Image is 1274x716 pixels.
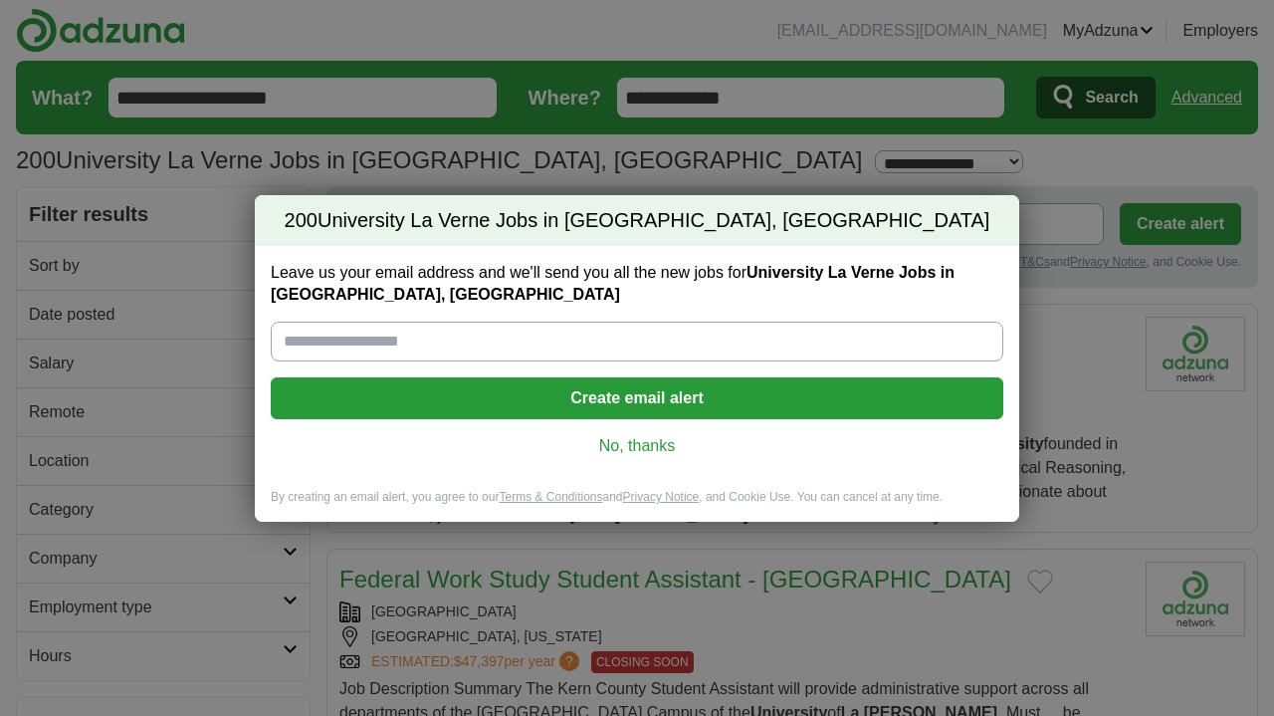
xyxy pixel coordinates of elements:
[499,490,602,504] a: Terms & Conditions
[623,490,700,504] a: Privacy Notice
[285,207,318,235] span: 200
[287,435,987,457] a: No, thanks
[255,489,1019,522] div: By creating an email alert, you agree to our and , and Cookie Use. You can cancel at any time.
[271,377,1003,419] button: Create email alert
[255,195,1019,247] h2: University La Verne Jobs in [GEOGRAPHIC_DATA], [GEOGRAPHIC_DATA]
[271,262,1003,306] label: Leave us your email address and we'll send you all the new jobs for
